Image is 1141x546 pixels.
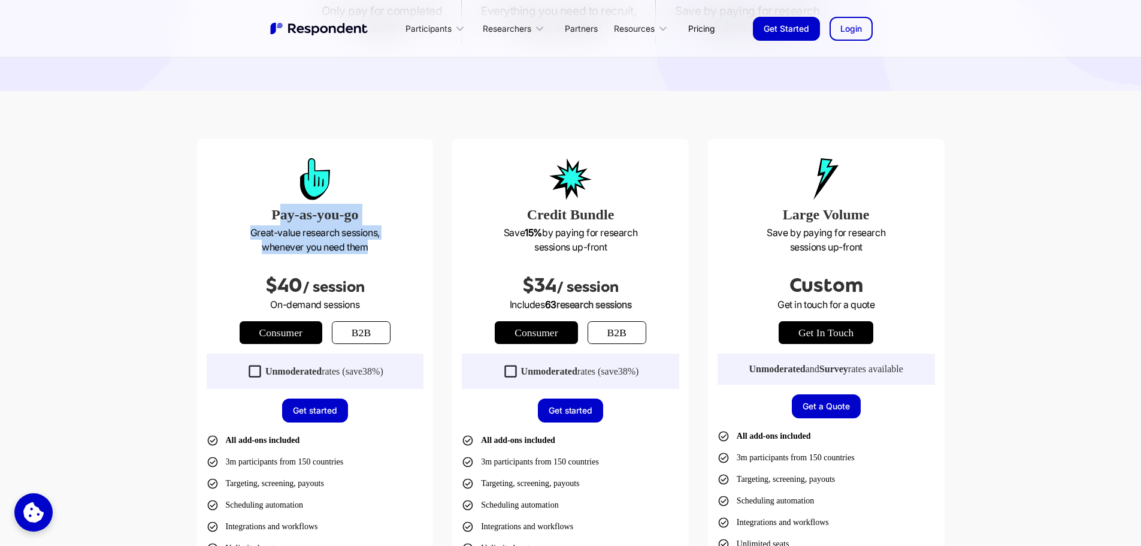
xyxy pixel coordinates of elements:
div: rates (save ) [265,366,383,378]
h3: Pay-as-you-go [207,204,424,225]
div: and rates available [749,363,903,375]
div: Participants [399,14,476,43]
div: Resources [607,14,679,43]
strong: Unmoderated [521,366,577,376]
span: / session [302,279,365,295]
a: Partners [555,14,607,43]
div: Researchers [483,23,531,35]
li: Integrations and workflows [462,518,573,535]
a: Pricing [679,14,724,43]
div: Researchers [476,14,555,43]
li: Integrations and workflows [718,514,829,531]
a: get in touch [779,321,873,344]
span: Custom [789,274,863,296]
strong: Unmoderated [265,366,322,376]
span: research sessions [556,298,631,310]
a: home [269,21,371,37]
div: rates (save ) [521,366,639,378]
li: Targeting, screening, payouts [462,475,579,492]
span: 38% [618,366,635,376]
a: Consumer [240,321,322,344]
a: Get a Quote [792,394,861,418]
strong: All add-ons included [481,436,555,445]
a: Get started [282,399,348,423]
li: Scheduling automation [462,497,558,514]
div: Participants [405,23,452,35]
strong: All add-ons included [737,432,811,441]
span: / session [556,279,619,295]
a: b2b [588,321,646,344]
li: Scheduling automation [207,497,303,514]
a: Login [830,17,873,41]
a: Consumer [495,321,577,344]
a: b2b [332,321,391,344]
li: Integrations and workflows [207,518,318,535]
li: Targeting, screening, payouts [718,471,835,488]
span: $40 [265,274,302,296]
p: Includes [462,297,679,312]
a: Get started [538,399,604,423]
strong: 15% [525,227,542,239]
li: Targeting, screening, payouts [207,475,324,492]
strong: Survey [819,364,848,374]
li: 3m participants from 150 countries [718,450,855,466]
p: Great-value research sessions, whenever you need them [207,225,424,254]
h3: Large Volume [718,204,935,225]
p: On-demand sessions [207,297,424,312]
p: Save by paying for research sessions up-front [462,225,679,254]
span: 63 [545,298,556,310]
strong: All add-ons included [226,436,300,445]
li: Scheduling automation [718,493,814,509]
li: 3m participants from 150 countries [207,454,344,470]
p: Save by paying for research sessions up-front [718,225,935,254]
p: Get in touch for a quote [718,297,935,312]
img: Untitled UI logotext [269,21,371,37]
span: $34 [522,274,556,296]
strong: Unmoderated [749,364,806,374]
span: 38% [362,366,380,376]
li: 3m participants from 150 countries [462,454,599,470]
h3: Credit Bundle [462,204,679,225]
a: Get Started [753,17,820,41]
div: Resources [614,23,655,35]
